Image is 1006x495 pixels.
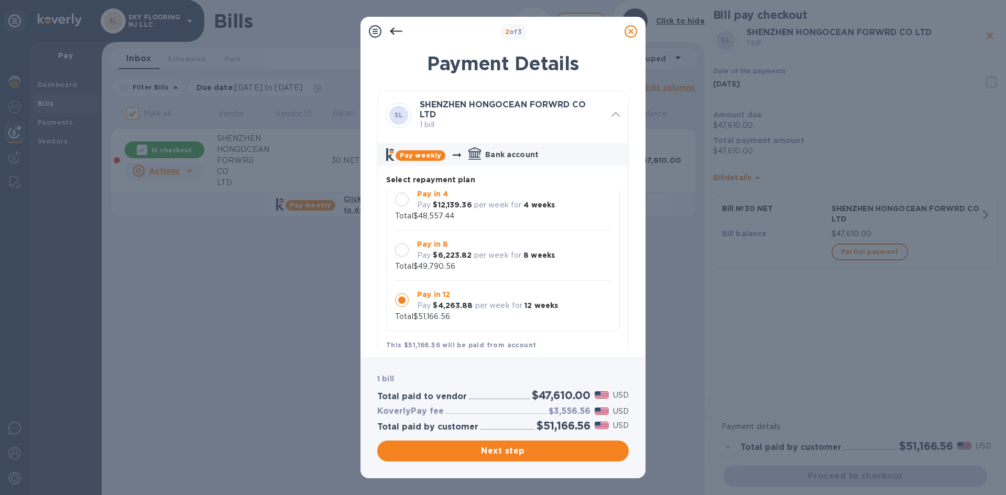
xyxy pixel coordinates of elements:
[474,200,522,211] p: per week for
[417,190,448,198] b: Pay in 4
[395,311,450,322] p: Total $51,166.56
[420,119,603,130] p: 1 bill
[524,301,558,310] b: 12 weeks
[475,300,523,311] p: per week for
[420,100,586,119] b: SHENZHEN HONGOCEAN FORWRD CO LTD
[417,240,448,248] b: Pay in 8
[377,422,478,432] h3: Total paid by customer
[485,149,539,160] p: Bank account
[532,389,591,402] h2: $47,610.00
[433,201,472,209] b: $12,139.36
[523,251,555,259] b: 8 weeks
[377,441,629,461] button: Next step
[613,406,629,417] p: USD
[595,408,609,415] img: USD
[378,92,628,139] div: SLSHENZHEN HONGOCEAN FORWRD CO LTD 1 bill
[433,301,473,310] b: $4,263.88
[595,422,609,429] img: USD
[474,250,522,261] p: per week for
[595,391,609,399] img: USD
[417,300,431,311] p: Pay
[523,201,555,209] b: 4 weeks
[395,261,455,272] p: Total $49,790.56
[386,175,475,184] b: Select repayment plan
[505,28,509,36] span: 2
[395,111,403,119] b: SL
[377,406,444,416] h3: KoverlyPay fee
[400,151,441,159] b: Pay weekly
[505,28,522,36] b: of 3
[433,251,472,259] b: $6,223.82
[386,445,620,457] span: Next step
[613,390,629,401] p: USD
[395,211,454,222] p: Total $48,557.44
[417,250,431,261] p: Pay
[417,200,431,211] p: Pay
[537,419,591,432] h2: $51,166.56
[417,290,450,299] b: Pay in 12
[377,375,394,383] b: 1 bill
[377,52,629,74] h1: Payment Details
[613,420,629,431] p: USD
[386,341,536,349] b: This $51,166.56 will be paid from account
[549,406,591,416] h3: $3,556.56
[377,392,467,402] h3: Total paid to vendor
